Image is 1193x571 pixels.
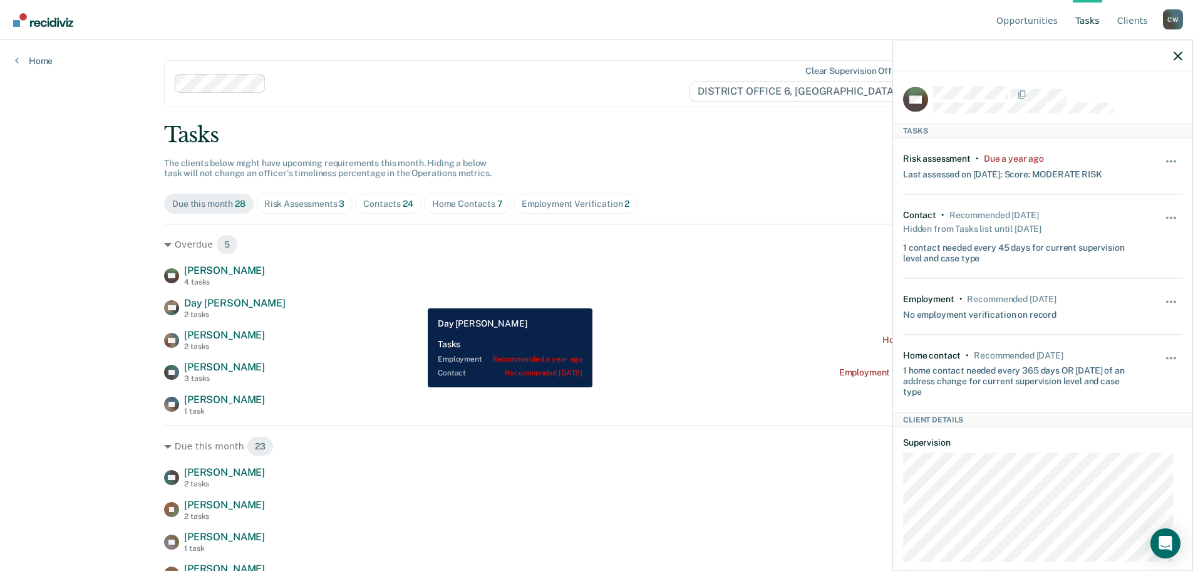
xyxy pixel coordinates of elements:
div: • [941,209,944,220]
span: 23 [247,436,274,456]
div: 1 task [184,407,265,416]
div: Last assessed on [DATE]; Score: MODERATE RISK [903,164,1102,179]
div: Contacts [363,199,413,209]
span: 5 [216,234,238,254]
a: Home [15,55,53,66]
div: Recommended in 25 days [974,350,1063,360]
span: 7 [497,199,503,209]
img: Recidiviz [13,13,73,27]
div: 1 home contact needed every 365 days OR [DATE] of an address change for current supervision level... [903,360,1136,397]
div: Tasks [164,122,1029,148]
div: Due this month [164,436,1029,456]
div: Risk assessment [903,153,971,164]
div: • [976,153,979,164]
div: • [959,293,963,304]
span: [PERSON_NAME] [184,531,265,543]
div: 1 task [184,544,265,553]
span: 2 [624,199,629,209]
div: 2 tasks [184,342,265,351]
span: The clients below might have upcoming requirements this month. Hiding a below task will not chang... [164,158,492,179]
div: Hidden from Tasks list until [DATE] [903,220,1041,238]
div: Home Contacts [432,199,503,209]
div: • [966,350,969,360]
span: DISTRICT OFFICE 6, [GEOGRAPHIC_DATA] [689,81,914,102]
div: Due a year ago [984,153,1044,164]
div: Overdue [164,234,1029,254]
div: Open Intercom Messenger [1150,528,1180,558]
div: Client Details [893,412,1192,427]
button: Profile dropdown button [1163,9,1183,29]
div: 2 tasks [184,310,285,319]
div: Home contact [903,350,961,360]
span: [PERSON_NAME] [184,265,265,276]
div: Clear supervision officers [805,66,912,76]
span: [PERSON_NAME] [184,466,265,478]
span: 24 [403,199,413,209]
div: Tasks [893,123,1192,138]
span: Day [PERSON_NAME] [184,297,285,309]
div: Employment [903,293,954,304]
div: Employment Verification recommended [DATE] [839,367,1029,378]
div: 4 tasks [184,278,265,286]
div: 2 tasks [184,512,265,521]
div: C W [1163,9,1183,29]
dt: Supervision [903,437,1182,448]
span: [PERSON_NAME] [184,394,265,406]
div: 3 tasks [184,374,265,383]
div: Recommended today [949,209,1038,220]
div: Recommended in 25 days [967,293,1056,304]
div: 1 contact needed every 45 days for current supervision level and case type [903,238,1136,264]
span: 3 [339,199,344,209]
div: Home contact recommended [DATE] [882,335,1029,345]
span: [PERSON_NAME] [184,329,265,341]
div: Risk Assessments [264,199,345,209]
div: Due this month [172,199,245,209]
span: 28 [235,199,245,209]
div: 2 tasks [184,479,265,488]
div: Contact [903,209,936,220]
div: No employment verification on record [903,304,1056,320]
span: [PERSON_NAME] [184,361,265,373]
div: Employment Verification [522,199,630,209]
span: [PERSON_NAME] [184,499,265,511]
